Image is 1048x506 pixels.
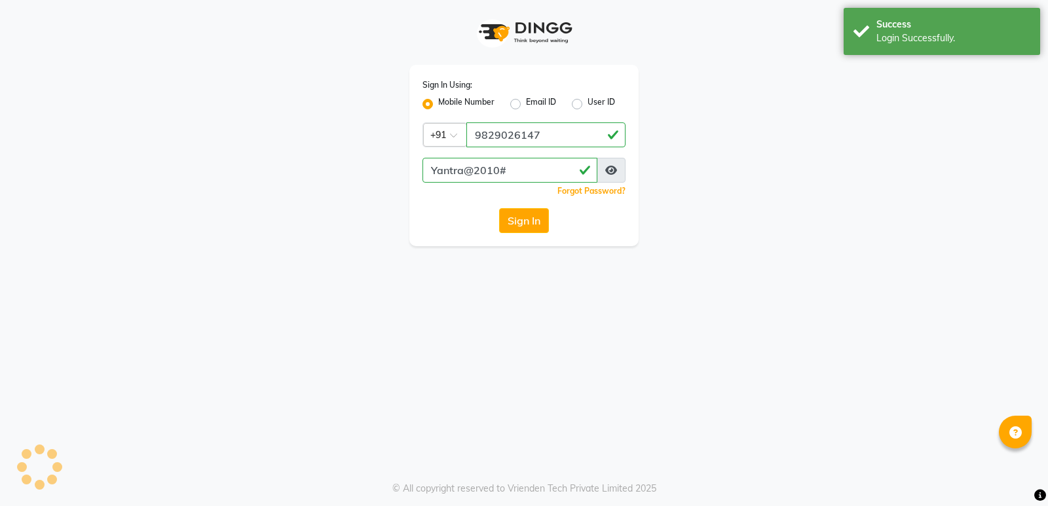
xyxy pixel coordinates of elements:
[438,96,495,112] label: Mobile Number
[993,454,1035,493] iframe: chat widget
[472,13,576,52] img: logo1.svg
[557,186,626,196] a: Forgot Password?
[588,96,615,112] label: User ID
[876,18,1030,31] div: Success
[876,31,1030,45] div: Login Successfully.
[466,122,626,147] input: Username
[499,208,549,233] button: Sign In
[526,96,556,112] label: Email ID
[422,158,597,183] input: Username
[422,79,472,91] label: Sign In Using:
